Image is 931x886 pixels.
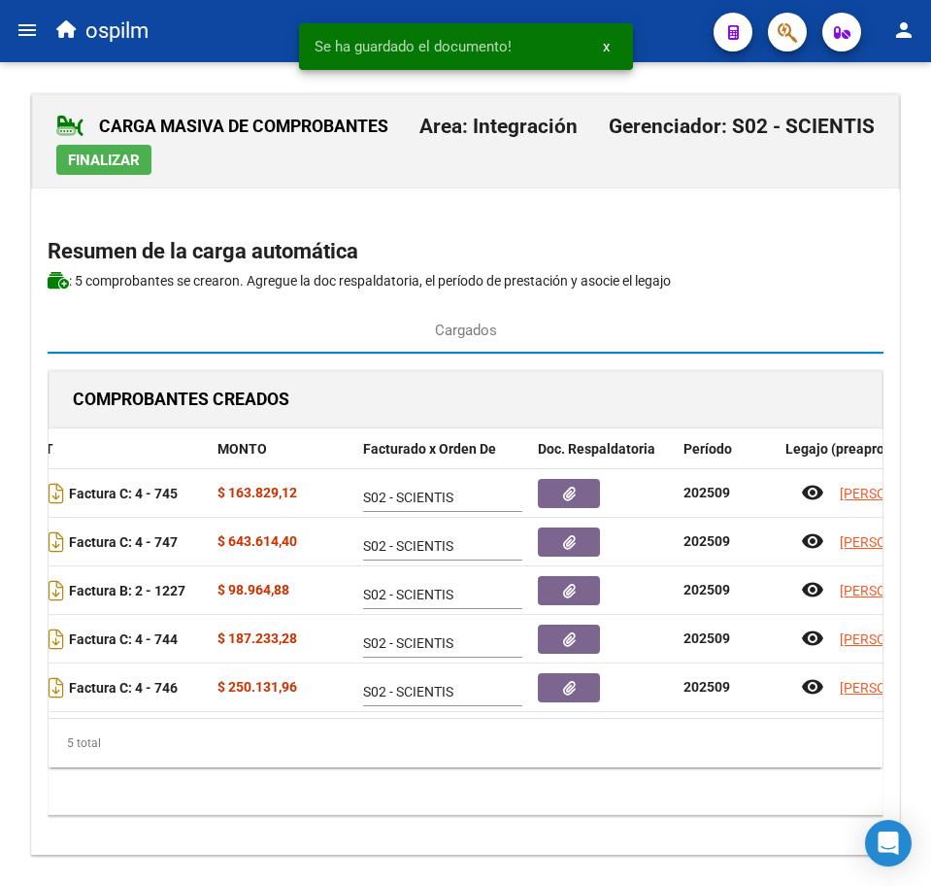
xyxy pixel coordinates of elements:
strong: Factura C: 4 - 746 [69,680,178,696]
i: Descargar documento [44,478,69,509]
mat-icon: remove_red_eye [801,578,824,601]
span: Finalizar [68,152,140,169]
div: 5 total [49,719,882,767]
datatable-header-cell: Doc. Respaldatoria [530,428,676,470]
span: S02 - SCIENTIS [363,490,453,505]
button: x [587,29,625,64]
span: Doc. Respaldatoria [538,441,655,457]
strong: Factura C: 4 - 745 [69,486,178,501]
p: : 5 comprobantes se crearon. Agregue la doc respaldatoria [48,270,883,291]
span: Cargados [435,320,497,341]
strong: Factura C: 4 - 744 [69,631,178,647]
strong: Factura C: 4 - 747 [69,534,178,550]
strong: $ 163.829,12 [217,485,297,500]
strong: $ 187.233,28 [217,630,297,646]
span: Período [683,441,732,457]
span: Se ha guardado el documento! [315,37,512,56]
h2: Area: Integración [419,108,578,145]
h2: Gerenciador: S02 - SCIENTIS [609,108,875,145]
strong: 202509 [683,582,730,597]
span: S02 - SCIENTIS [363,587,453,602]
span: Legajo (preaprobación) [785,441,931,457]
strong: 202509 [683,630,730,646]
h1: CARGA MASIVA DE COMPROBANTES [56,111,388,142]
button: Finalizar [56,145,151,175]
mat-icon: person [892,18,915,42]
datatable-header-cell: Período [676,428,778,470]
div: Open Intercom Messenger [865,820,912,867]
strong: 202509 [683,485,730,500]
strong: 202509 [683,533,730,549]
i: Descargar documento [44,527,69,558]
mat-icon: menu [16,18,39,42]
h2: Resumen de la carga automática [48,233,883,270]
strong: $ 98.964,88 [217,582,289,597]
span: ospilm [85,10,149,52]
i: Descargar documento [44,575,69,606]
span: MONTO [217,441,267,457]
mat-icon: remove_red_eye [801,529,824,553]
h1: COMPROBANTES CREADOS [73,384,289,415]
strong: $ 643.614,40 [217,533,297,549]
span: Facturado x Orden De [363,441,496,457]
span: S02 - SCIENTIS [363,538,453,554]
span: S02 - SCIENTIS [363,635,453,651]
span: , el período de prestación y asocie el legajo [419,273,671,289]
mat-icon: remove_red_eye [801,627,824,650]
datatable-header-cell: Facturado x Orden De [355,428,530,470]
datatable-header-cell: MONTO [210,428,355,470]
strong: Factura B: 2 - 1227 [69,583,185,598]
span: S02 - SCIENTIS [363,684,453,699]
i: Descargar documento [44,624,69,655]
i: Descargar documento [44,672,69,703]
span: x [603,38,610,55]
datatable-header-cell: CPBT [11,428,210,470]
mat-icon: remove_red_eye [801,481,824,504]
strong: $ 250.131,96 [217,679,297,695]
mat-icon: remove_red_eye [801,675,824,699]
strong: 202509 [683,679,730,695]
